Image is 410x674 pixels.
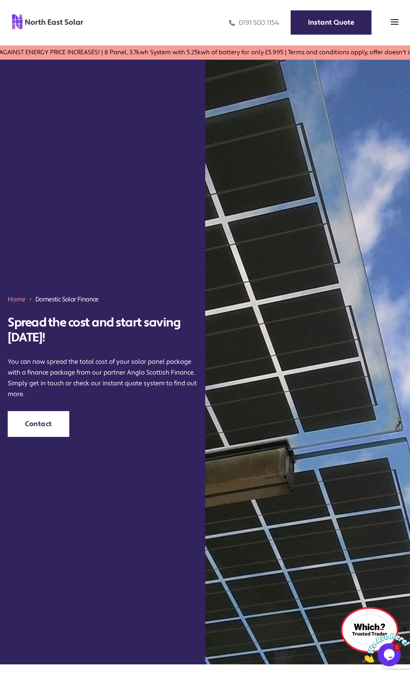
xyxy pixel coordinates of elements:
a: 0191 500 1154 [229,18,279,27]
iframe: chat widget [362,626,410,662]
img: north east solar logo [12,14,84,29]
span: Domestic Solar Finance [35,295,99,304]
a: Instant Quote [291,10,372,35]
img: menu icon [391,18,398,26]
img: phone icon [229,18,235,27]
h1: Spread the cost and start saving [DATE]! [8,315,197,345]
p: You can now spread the total cost of your solar panel package with a finance package from our par... [8,356,197,400]
img: 211688_forward_arrow_icon.svg [28,295,32,304]
a: Home [8,295,25,303]
a: Contact [8,411,69,437]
